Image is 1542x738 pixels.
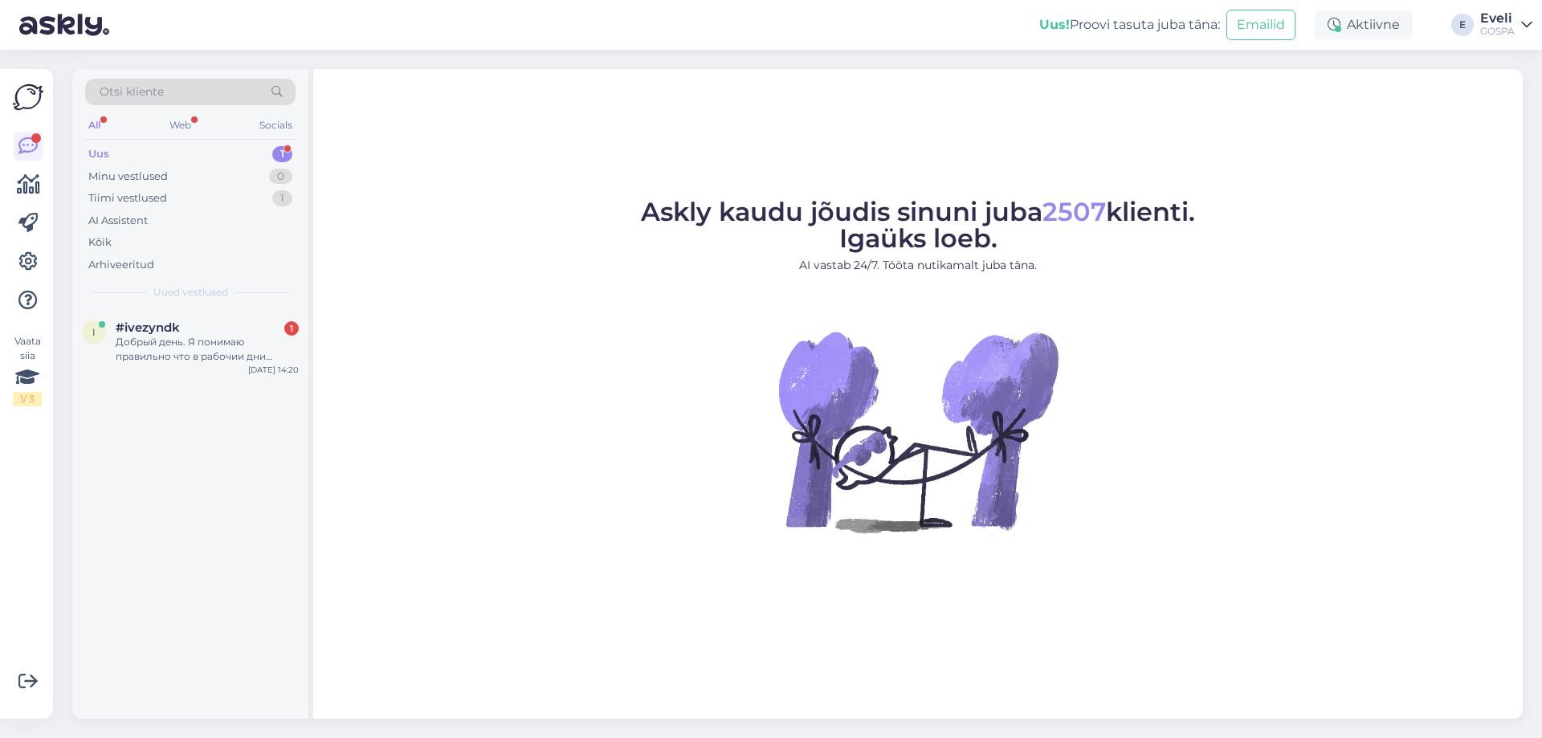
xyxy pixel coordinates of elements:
[1042,196,1106,227] span: 2507
[13,334,42,406] div: Vaata siia
[641,196,1195,254] span: Askly kaudu jõudis sinuni juba klienti. Igaüks loeb.
[153,285,228,300] span: Uued vestlused
[1039,17,1070,32] b: Uus!
[269,169,292,185] div: 0
[116,320,180,335] span: #ivezyndk
[88,146,109,162] div: Uus
[88,213,148,229] div: AI Assistent
[88,234,112,251] div: Kõik
[1315,10,1413,39] div: Aktiivne
[773,287,1063,576] img: No Chat active
[256,115,296,136] div: Socials
[88,190,167,206] div: Tiimi vestlused
[1039,15,1220,35] div: Proovi tasuta juba täna:
[1480,12,1532,38] a: EveliGOSPA
[92,326,96,338] span: i
[116,335,299,364] div: Добрый день. Я понимаю правильно что в рабочии дни паровая и сонариум открыты только с 16?
[1451,14,1474,36] div: E
[85,115,104,136] div: All
[1480,25,1515,38] div: GOSPA
[284,321,299,336] div: 1
[641,257,1195,274] p: AI vastab 24/7. Tööta nutikamalt juba täna.
[272,190,292,206] div: 1
[1480,12,1515,25] div: Eveli
[88,257,154,273] div: Arhiveeritud
[272,146,292,162] div: 1
[13,392,42,406] div: 1 / 3
[1226,10,1295,40] button: Emailid
[100,84,164,100] span: Otsi kliente
[88,169,168,185] div: Minu vestlused
[248,364,299,376] div: [DATE] 14:20
[166,115,194,136] div: Web
[13,82,43,112] img: Askly Logo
